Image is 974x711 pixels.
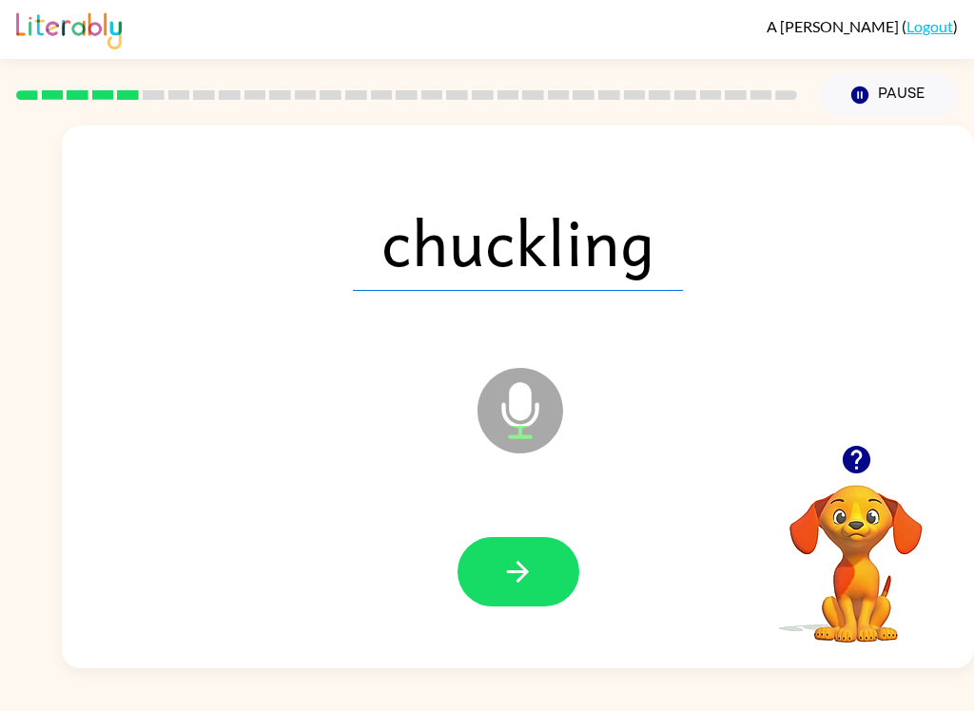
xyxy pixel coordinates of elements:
[353,192,683,291] span: chuckling
[906,17,953,35] a: Logout
[16,8,122,49] img: Literably
[767,17,958,35] div: ( )
[820,73,958,117] button: Pause
[767,17,902,35] span: A [PERSON_NAME]
[761,455,951,645] video: Your browser must support playing .mp4 files to use Literably. Please try using another browser.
